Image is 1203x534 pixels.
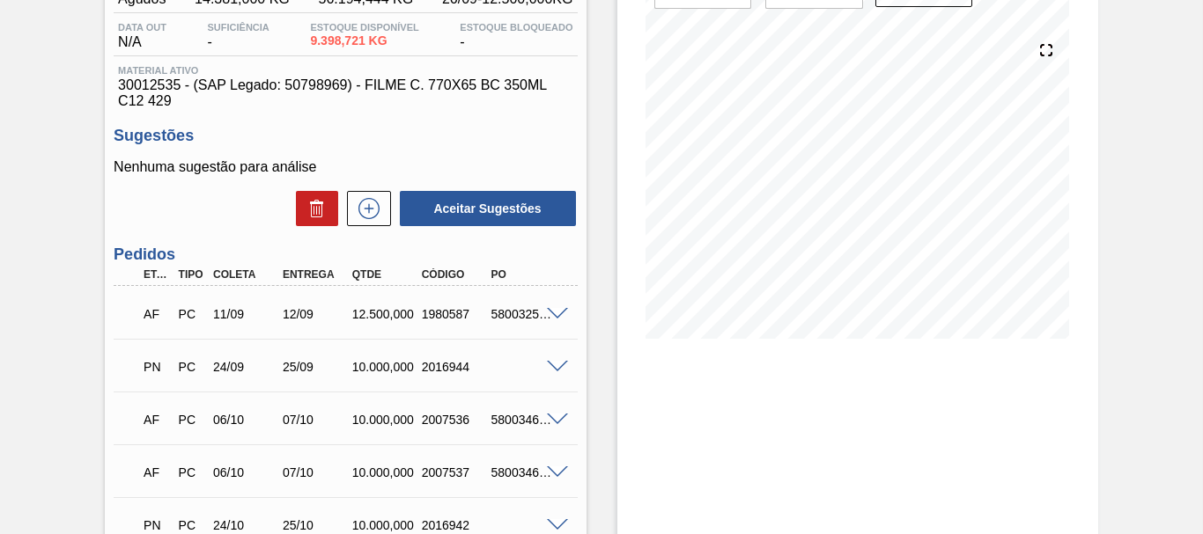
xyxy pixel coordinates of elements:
div: 07/10/2025 [278,465,353,479]
h3: Pedidos [114,245,577,264]
div: 06/10/2025 [209,465,284,479]
span: Suficiência [208,22,269,33]
div: Pedido de Compra [174,465,208,479]
div: 06/10/2025 [209,413,284,427]
p: Nenhuma sugestão para análise [114,159,577,175]
div: 1980587 [417,307,492,321]
p: AF [144,465,168,479]
div: 24/10/2025 [209,518,284,532]
div: Aguardando Faturamento [139,295,173,333]
span: Estoque Bloqueado [460,22,572,33]
div: - [455,22,577,50]
div: 10.000,000 [348,518,423,532]
div: Pedido de Compra [174,518,208,532]
div: PO [487,268,562,281]
div: Coleta [209,268,284,281]
div: 07/10/2025 [278,413,353,427]
div: Aceitar Sugestões [391,189,578,228]
div: Excluir Sugestões [287,191,338,226]
button: Aceitar Sugestões [400,191,576,226]
span: Material ativo [118,65,572,76]
p: AF [144,413,168,427]
div: Entrega [278,268,353,281]
h3: Sugestões [114,127,577,145]
div: N/A [114,22,171,50]
div: 12/09/2025 [278,307,353,321]
div: 12.500,000 [348,307,423,321]
span: Estoque Disponível [310,22,418,33]
div: 10.000,000 [348,360,423,374]
div: 5800346679 [487,413,562,427]
p: AF [144,307,168,321]
p: PN [144,518,168,532]
div: 25/09/2025 [278,360,353,374]
div: Pedido de Compra [174,413,208,427]
div: 25/10/2025 [278,518,353,532]
div: 10.000,000 [348,465,423,479]
div: Tipo [174,268,208,281]
div: 24/09/2025 [209,360,284,374]
div: 10.000,000 [348,413,423,427]
div: - [203,22,274,50]
div: 2016944 [417,360,492,374]
div: Pedido em Negociação [139,347,173,386]
div: Código [417,268,492,281]
div: Aguardando Faturamento [139,400,173,439]
div: 2007537 [417,465,492,479]
div: 5800325464 [487,307,562,321]
div: 11/09/2025 [209,307,284,321]
span: Data out [118,22,166,33]
div: Qtde [348,268,423,281]
div: 5800346677 [487,465,562,479]
div: 2016942 [417,518,492,532]
p: PN [144,360,168,374]
div: Etapa [139,268,173,281]
span: 30012535 - (SAP Legado: 50798969) - FILME C. 770X65 BC 350ML C12 429 [118,77,572,109]
div: Pedido de Compra [174,360,208,374]
div: Pedido de Compra [174,307,208,321]
div: Nova sugestão [338,191,391,226]
span: 9.398,721 KG [310,34,418,48]
div: 2007536 [417,413,492,427]
div: Aguardando Faturamento [139,453,173,492]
